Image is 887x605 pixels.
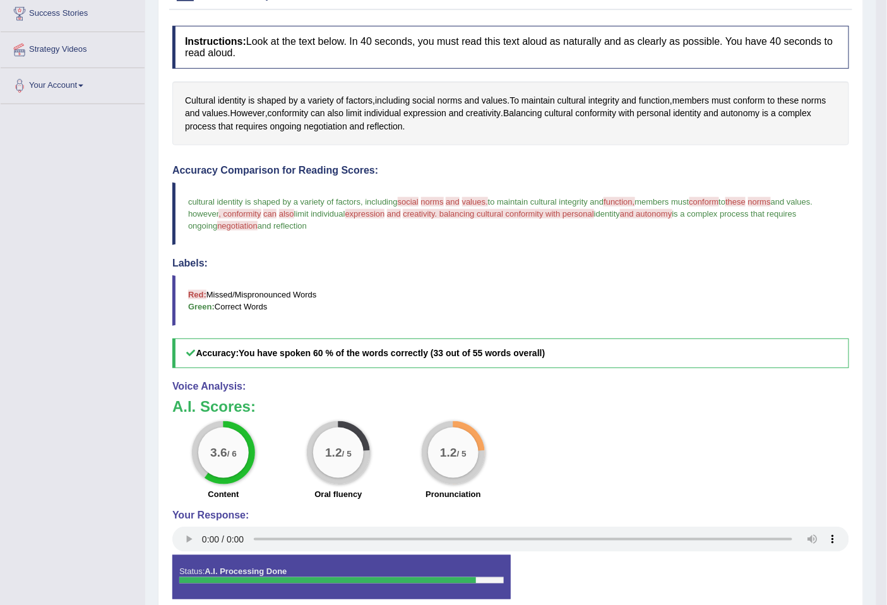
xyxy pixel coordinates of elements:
[488,197,604,207] span: to maintain cultural integrity and
[311,107,325,120] span: Click to see word definition
[725,197,746,207] span: these
[235,120,268,133] span: Click to see word definition
[778,94,799,107] span: Click to see word definition
[457,450,467,459] small: / 5
[218,209,261,219] span: , conformity
[557,94,586,107] span: Click to see word definition
[802,94,826,107] span: Click to see word definition
[217,221,258,231] span: negotiation
[289,94,298,107] span: Click to see word definition
[465,94,479,107] span: Click to see word definition
[364,107,401,120] span: Click to see word definition
[426,488,480,500] label: Pronunciation
[412,94,435,107] span: Click to see word definition
[172,275,849,326] blockquote: Missed/Mispronounced Words Correct Words
[210,446,227,460] big: 3.6
[188,290,206,299] b: Red:
[172,81,849,146] div: , . , . , . .
[771,107,776,120] span: Click to see word definition
[637,107,671,120] span: Click to see word definition
[325,446,342,460] big: 1.2
[509,94,519,107] span: Click to see word definition
[811,197,813,207] span: .
[185,36,246,47] b: Instructions:
[762,107,768,120] span: Click to see word definition
[719,197,726,207] span: to
[314,488,362,500] label: Oral fluency
[689,197,719,207] span: conform
[639,94,670,107] span: Click to see word definition
[771,197,811,207] span: and values
[462,197,488,207] span: values.
[619,107,634,120] span: Click to see word definition
[205,566,287,576] strong: A.I. Processing Done
[466,107,501,120] span: Click to see word definition
[257,94,286,107] span: Click to see word definition
[748,197,771,207] span: norms
[172,258,849,269] h4: Labels:
[172,381,849,392] h4: Voice Analysis:
[622,94,636,107] span: Click to see word definition
[398,197,419,207] span: social
[172,510,849,521] h4: Your Response:
[387,209,401,219] span: and
[328,107,344,120] span: Click to see word definition
[172,338,849,368] h5: Accuracy:
[188,197,360,207] span: cultural identity is shaped by a variety of factors
[188,302,215,311] b: Green:
[185,120,216,133] span: Click to see word definition
[360,197,363,207] span: ,
[674,107,701,120] span: Click to see word definition
[268,107,309,120] span: Click to see word definition
[1,32,145,64] a: Strategy Videos
[594,209,620,219] span: identity
[239,348,545,358] b: You have spoken 60 % of the words correctly (33 out of 55 words overall)
[172,398,256,415] b: A.I. Scores:
[521,94,555,107] span: Click to see word definition
[768,94,775,107] span: Click to see word definition
[721,107,759,120] span: Click to see word definition
[704,107,718,120] span: Click to see word definition
[778,107,811,120] span: Click to see word definition
[263,209,277,219] span: can
[446,197,460,207] span: and
[304,120,347,133] span: Click to see word definition
[503,107,542,120] span: Click to see word definition
[1,68,145,100] a: Your Account
[172,26,849,68] h4: Look at the text below. In 40 seconds, you must read this text aloud as naturally and as clearly ...
[440,446,457,460] big: 1.2
[604,197,634,207] span: function,
[258,221,307,231] span: and reflection
[188,209,218,219] span: however
[218,120,233,133] span: Click to see word definition
[588,94,619,107] span: Click to see word definition
[248,94,254,107] span: Click to see word definition
[185,107,199,120] span: Click to see word definition
[202,107,227,120] span: Click to see word definition
[367,120,403,133] span: Click to see word definition
[403,209,594,219] span: creativity. balancing cultural conformity with personal
[342,450,352,459] small: / 5
[620,209,672,219] span: and autonomy
[308,94,334,107] span: Click to see word definition
[672,94,709,107] span: Click to see word definition
[172,165,849,176] h4: Accuracy Comparison for Reading Scores:
[270,120,302,133] span: Click to see word definition
[375,94,410,107] span: Click to see word definition
[336,94,344,107] span: Click to see word definition
[346,94,372,107] span: Click to see word definition
[208,488,239,500] label: Content
[218,94,246,107] span: Click to see word definition
[545,107,573,120] span: Click to see word definition
[172,555,511,599] div: Status:
[227,450,237,459] small: / 6
[421,197,444,207] span: norms
[403,107,446,120] span: Click to see word definition
[711,94,730,107] span: Click to see word definition
[279,209,294,219] span: also
[449,107,463,120] span: Click to see word definition
[734,94,766,107] span: Click to see word definition
[345,209,385,219] span: expression
[635,197,689,207] span: members must
[301,94,306,107] span: Click to see word definition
